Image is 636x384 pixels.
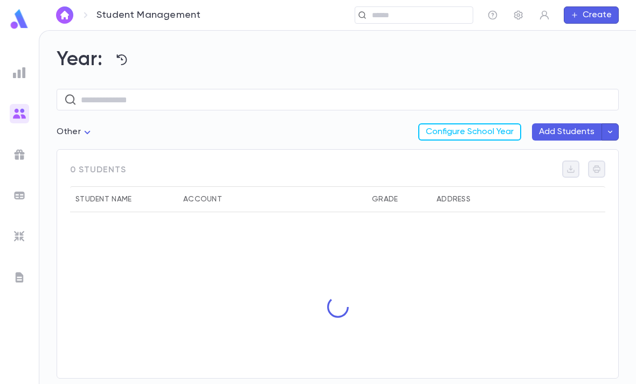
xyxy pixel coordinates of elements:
[58,11,71,19] img: home_white.a664292cf8c1dea59945f0da9f25487c.svg
[367,186,431,212] div: Grade
[96,9,201,21] p: Student Management
[564,6,619,24] button: Create
[13,66,26,79] img: reports_grey.c525e4749d1bce6a11f5fe2a8de1b229.svg
[75,186,132,212] div: Student Name
[57,128,81,136] span: Other
[70,160,126,186] span: 0 students
[13,271,26,284] img: letters_grey.7941b92b52307dd3b8a917253454ce1c.svg
[70,186,178,212] div: Student Name
[532,123,602,141] button: Add Students
[57,48,619,72] h2: Year:
[372,186,398,212] div: Grade
[418,123,521,141] button: Configure School Year
[13,107,26,120] img: students_gradient.3b4df2a2b995ef5086a14d9e1675a5ee.svg
[13,148,26,161] img: campaigns_grey.99e729a5f7ee94e3726e6486bddda8f1.svg
[437,186,471,212] div: Address
[13,189,26,202] img: batches_grey.339ca447c9d9533ef1741baa751efc33.svg
[178,186,367,212] div: Account
[57,122,94,143] div: Other
[13,230,26,243] img: imports_grey.530a8a0e642e233f2baf0ef88e8c9fcb.svg
[9,9,30,30] img: logo
[183,186,222,212] div: Account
